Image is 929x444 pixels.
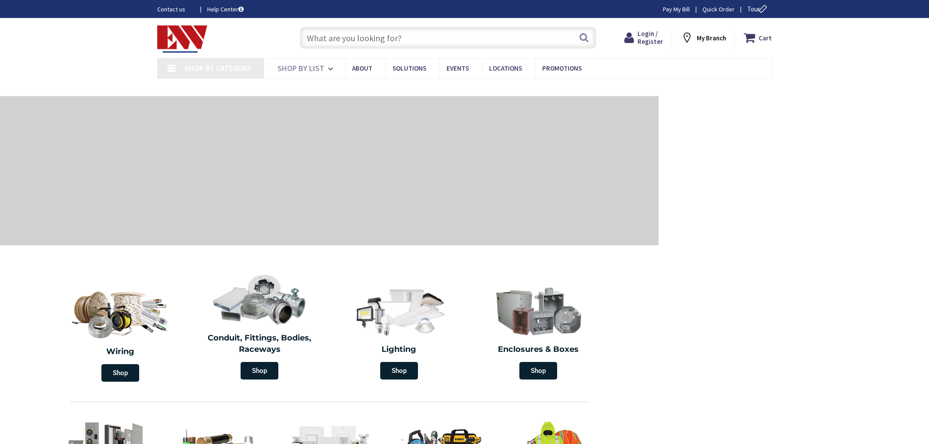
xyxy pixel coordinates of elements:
span: Shop [519,362,557,380]
h2: Conduit, Fittings, Bodies, Raceways [197,333,323,355]
h2: Lighting [336,344,462,355]
strong: Cart [759,30,772,46]
span: About [352,64,372,72]
strong: My Branch [697,34,726,42]
h2: Enclosures & Boxes [475,344,602,355]
span: Shop By Category [184,63,252,73]
a: Contact us [157,5,193,14]
a: Login / Register [624,30,663,46]
a: Pay My Bill [663,5,690,14]
span: Shop [241,362,278,380]
a: Help Center [207,5,244,14]
span: Tour [747,5,770,13]
input: What are you looking for? [300,27,596,49]
span: Solutions [392,64,426,72]
span: Locations [489,64,522,72]
a: Cart [744,30,772,46]
img: Electrical Wholesalers, Inc. [157,25,207,53]
a: Wiring Shop [50,281,190,386]
a: Lighting Shop [331,281,467,384]
span: Shop By List [277,63,324,73]
span: Login / Register [637,29,663,46]
a: Conduit, Fittings, Bodies, Raceways Shop [192,269,328,384]
span: Shop [101,364,139,382]
div: My Branch [681,30,726,46]
span: Promotions [542,64,582,72]
h2: Wiring [55,346,186,358]
span: Shop [380,362,418,380]
a: Quick Order [702,5,735,14]
span: Events [446,64,469,72]
a: Enclosures & Boxes Shop [471,281,606,384]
